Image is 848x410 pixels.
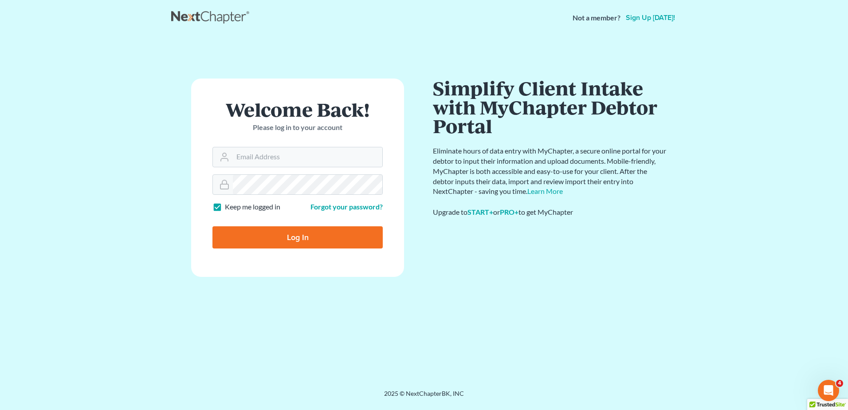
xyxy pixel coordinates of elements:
[433,146,668,197] p: Eliminate hours of data entry with MyChapter, a secure online portal for your debtor to input the...
[212,226,383,248] input: Log In
[624,14,677,21] a: Sign up [DATE]!
[836,380,843,387] span: 4
[433,79,668,135] h1: Simplify Client Intake with MyChapter Debtor Portal
[573,13,620,23] strong: Not a member?
[212,100,383,119] h1: Welcome Back!
[233,147,382,167] input: Email Address
[212,122,383,133] p: Please log in to your account
[171,389,677,405] div: 2025 © NextChapterBK, INC
[818,380,839,401] iframe: Intercom live chat
[310,202,383,211] a: Forgot your password?
[225,202,280,212] label: Keep me logged in
[527,187,563,195] a: Learn More
[467,208,493,216] a: START+
[500,208,518,216] a: PRO+
[433,207,668,217] div: Upgrade to or to get MyChapter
